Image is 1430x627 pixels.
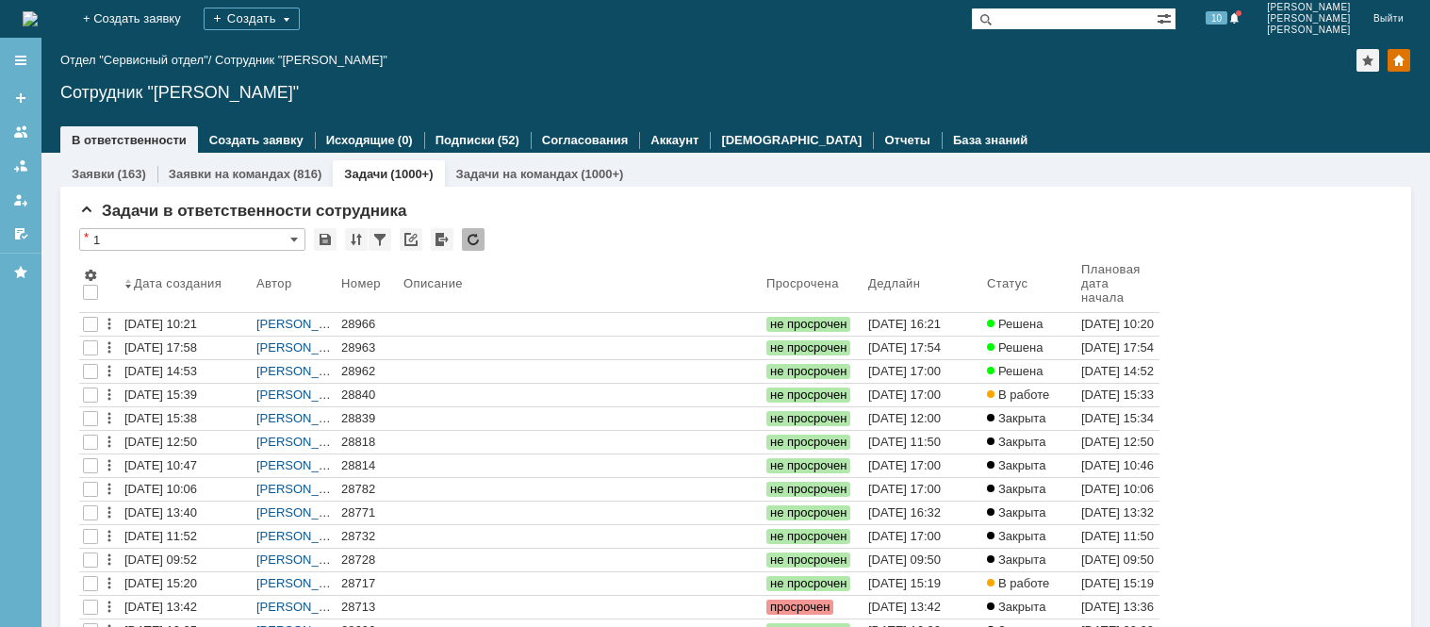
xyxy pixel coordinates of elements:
span: 10 [1206,11,1227,25]
span: В работе [987,388,1049,402]
a: Создать заявку [209,133,304,147]
a: Закрыта [983,596,1077,619]
a: не просрочен [763,525,864,548]
div: Действия [102,529,117,544]
a: [PERSON_NAME] [256,458,357,472]
a: Мои заявки [6,185,36,215]
th: Дедлайн [864,258,983,313]
div: [DATE] 17:00 [868,364,941,378]
div: [DATE] 11:52 [124,529,197,543]
a: Решена [983,313,1077,336]
span: Решена [987,340,1043,355]
a: [PERSON_NAME] [256,435,357,449]
span: Закрыта [987,411,1045,425]
div: [DATE] 15:34 [1081,411,1154,425]
a: [PERSON_NAME] [256,364,357,378]
div: (1000+) [390,167,433,181]
a: [DATE] 16:32 [864,502,983,524]
div: [DATE] 17:00 [868,388,941,402]
div: [DATE] 17:54 [1081,340,1154,355]
a: [DATE] 15:19 [1077,572,1159,595]
div: [DATE] 16:32 [868,505,941,520]
span: Закрыта [987,458,1045,472]
div: 28782 [341,482,396,497]
a: [DATE] 11:52 [121,525,253,548]
a: Решена [983,360,1077,383]
a: [DATE] 10:21 [121,313,253,336]
div: [DATE] 13:36 [1081,600,1154,614]
span: не просрочен [766,529,850,544]
div: 28814 [341,458,396,473]
a: В ответственности [72,133,187,147]
a: [DATE] 15:34 [1077,407,1159,430]
span: не просрочен [766,388,850,403]
span: Закрыта [987,482,1045,496]
div: [DATE] 10:46 [1081,458,1154,472]
a: 28771 [337,502,400,524]
a: [DATE] 17:00 [864,525,983,548]
a: [DATE] 11:50 [864,431,983,454]
a: Закрыта [983,478,1077,501]
span: не просрочен [766,458,850,473]
div: 28962 [341,364,396,379]
div: Статус [987,276,1028,290]
a: Закрыта [983,549,1077,571]
div: Действия [102,435,117,450]
div: [DATE] 09:50 [1081,553,1154,567]
div: 28966 [341,317,396,332]
a: Создать заявку [6,83,36,113]
div: / [60,53,215,67]
a: [DATE] 10:06 [121,478,253,501]
div: 28818 [341,435,396,450]
a: не просрочен [763,337,864,359]
a: [DATE] 15:38 [121,407,253,430]
div: Изменить домашнюю страницу [1388,49,1410,72]
a: [DATE] 10:46 [1077,454,1159,477]
a: 28814 [337,454,400,477]
a: 28713 [337,596,400,619]
a: 28839 [337,407,400,430]
a: [DATE] 10:06 [1077,478,1159,501]
a: [DATE] 09:52 [121,549,253,571]
th: Автор [253,258,337,313]
div: [DATE] 17:00 [868,529,941,543]
div: Плановая дата начала [1081,262,1141,305]
a: [DATE] 11:50 [1077,525,1159,548]
div: Действия [102,505,117,520]
div: [DATE] 17:54 [868,340,941,355]
div: Сотрудник "[PERSON_NAME]" [60,83,1411,102]
a: Закрыта [983,431,1077,454]
a: [DATE] 17:00 [864,478,983,501]
div: [DATE] 13:42 [868,600,941,614]
a: [DATE] 15:39 [121,384,253,406]
div: [DATE] 11:50 [868,435,941,449]
a: [PERSON_NAME] [256,482,357,496]
a: [DATE] 13:32 [1077,502,1159,524]
div: [DATE] 10:21 [124,317,197,331]
a: [DATE] 13:40 [121,502,253,524]
a: не просрочен [763,407,864,430]
a: Закрыта [983,454,1077,477]
a: [DATE] 16:21 [864,313,983,336]
a: Закрыта [983,525,1077,548]
a: не просрочен [763,478,864,501]
div: Сотрудник "[PERSON_NAME]" [215,53,387,67]
div: [DATE] 10:06 [1081,482,1154,496]
a: Задачи [344,167,387,181]
a: [DATE] 14:53 [121,360,253,383]
th: Плановая дата начала [1077,258,1159,313]
div: (163) [117,167,145,181]
span: [PERSON_NAME] [1267,2,1351,13]
a: Аккаунт [650,133,699,147]
a: [PERSON_NAME] [256,388,357,402]
div: [DATE] 15:19 [1081,576,1154,590]
div: [DATE] 14:53 [124,364,197,378]
span: не просрочен [766,576,850,591]
a: не просрочен [763,431,864,454]
span: не просрочен [766,435,850,450]
div: (0) [398,133,413,147]
div: [DATE] 12:00 [868,411,941,425]
span: Задачи в ответственности сотрудника [79,202,407,220]
div: [DATE] 13:42 [124,600,197,614]
div: Сохранить вид [314,228,337,251]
